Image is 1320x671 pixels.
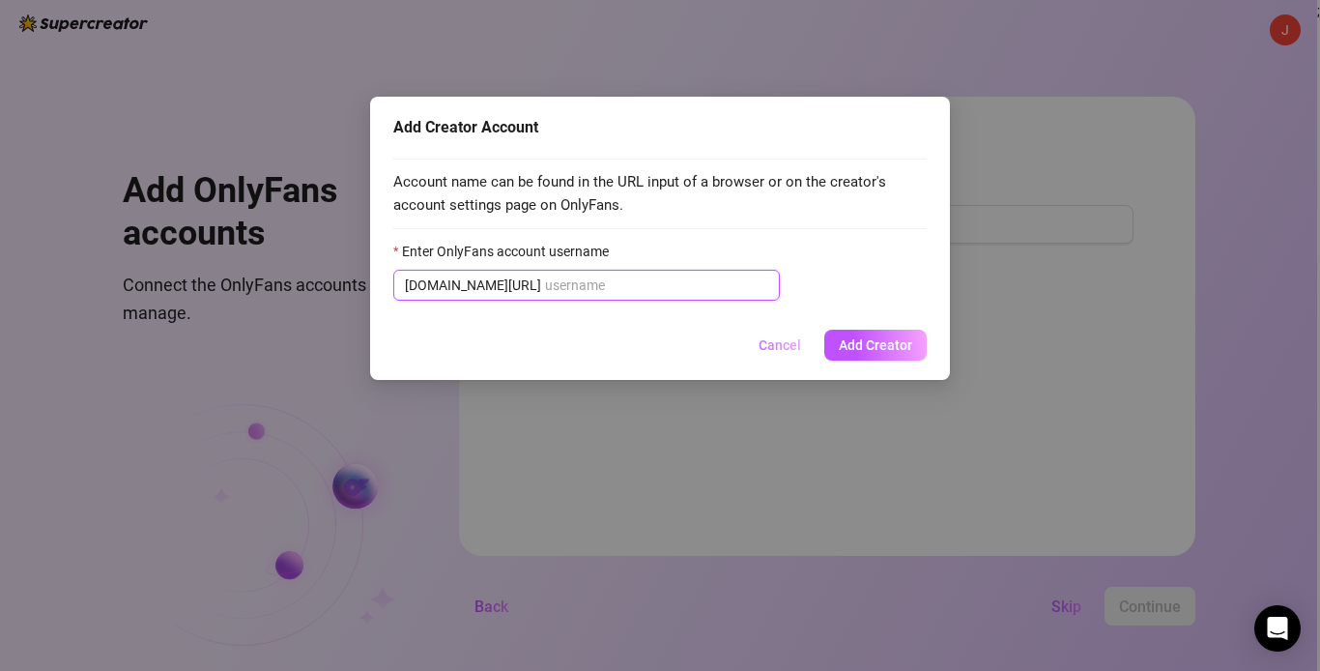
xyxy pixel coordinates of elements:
span: [DOMAIN_NAME][URL] [405,275,541,296]
div: Add Creator Account [393,116,927,139]
span: Cancel [759,337,801,353]
input: Enter OnlyFans account username [545,275,768,296]
button: Add Creator [824,330,927,361]
span: Account name can be found in the URL input of a browser or on the creator's account settings page... [393,171,927,217]
div: Open Intercom Messenger [1254,605,1301,652]
button: Cancel [743,330,817,361]
span: Add Creator [839,337,912,353]
label: Enter OnlyFans account username [393,241,621,262]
